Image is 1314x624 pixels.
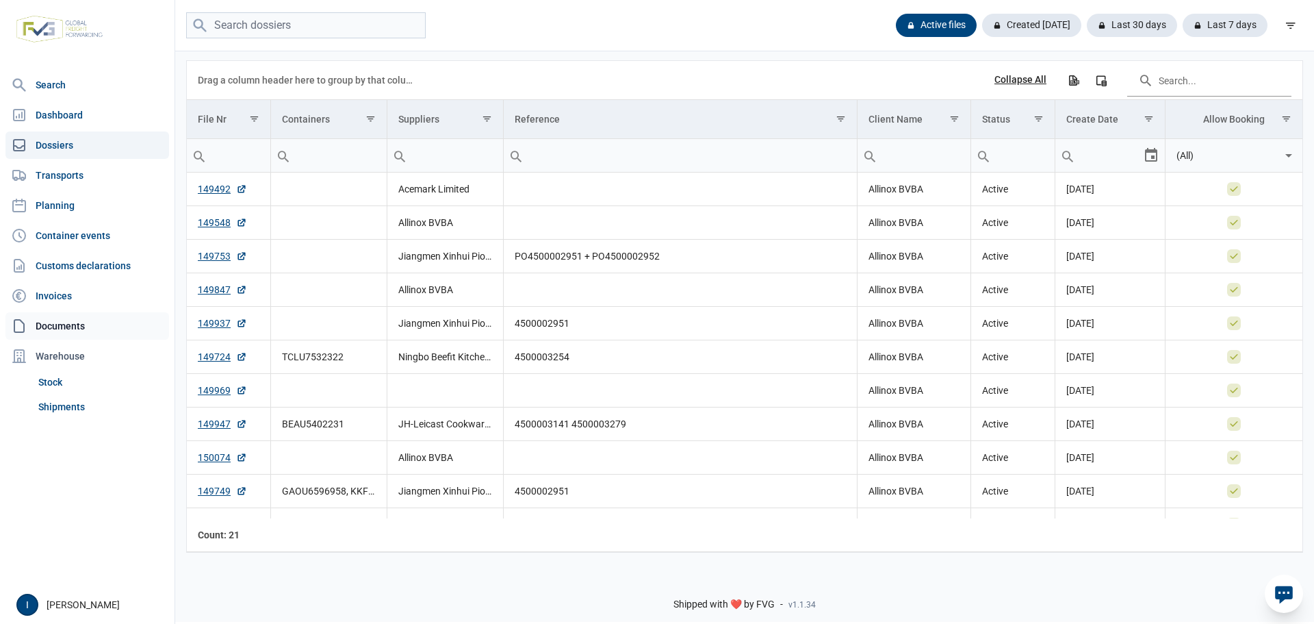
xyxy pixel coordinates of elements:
[249,114,259,124] span: Show filter options for column 'File Nr'
[858,139,882,172] div: Search box
[1061,68,1085,92] div: Export all data to Excel
[970,441,1055,475] td: Active
[1165,139,1302,173] td: Filter cell
[1066,351,1094,362] span: [DATE]
[187,61,1302,552] div: Data grid with 21 rows and 8 columns
[1066,251,1094,262] span: [DATE]
[387,475,503,508] td: Jiangmen Xinhui Pioneer Metal Manufacturing Co., Ltd.
[971,139,996,172] div: Search box
[970,273,1055,307] td: Active
[970,475,1055,508] td: Active
[1066,217,1094,228] span: [DATE]
[33,370,169,395] a: Stock
[387,307,503,340] td: Jiangmen Xinhui Pioneer Metal Manufacturing Co., Ltd.
[198,283,247,297] a: 149847
[387,508,503,542] td: Guangdong Axa Home Co., Ltd., Jetwell Houseware Ltd.
[5,222,169,249] a: Container events
[5,71,169,99] a: Search
[1055,100,1165,139] td: Column Create Date
[1066,184,1094,195] span: [DATE]
[503,139,857,173] td: Filter cell
[482,114,492,124] span: Show filter options for column 'Suppliers'
[271,139,387,172] input: Filter cell
[198,384,247,397] a: 149969
[1066,385,1094,396] span: [DATE]
[503,408,857,441] td: 4500003141 4500003279
[788,599,816,610] span: v1.1.34
[970,100,1055,139] td: Column Status
[1055,139,1144,172] input: Filter cell
[896,14,977,37] div: Active files
[858,173,971,206] td: Allinox BVBA
[970,508,1055,542] td: Active
[387,340,503,374] td: Ningbo Beefit Kitchenware Co., Ltd.
[858,139,970,172] input: Filter cell
[387,173,503,206] td: Acemark Limited
[186,12,426,39] input: Search dossiers
[1203,114,1265,125] div: Allow Booking
[387,273,503,307] td: Allinox BVBA
[982,14,1081,37] div: Created [DATE]
[187,139,270,172] input: Filter cell
[970,408,1055,441] td: Active
[5,252,169,279] a: Customs declarations
[1165,100,1302,139] td: Column Allow Booking
[503,100,857,139] td: Column Reference
[198,61,1291,99] div: Data grid toolbar
[16,594,166,616] div: [PERSON_NAME]
[1280,139,1297,172] div: Select
[5,101,169,129] a: Dashboard
[1066,452,1094,463] span: [DATE]
[858,475,971,508] td: Allinox BVBA
[858,307,971,340] td: Allinox BVBA
[970,374,1055,408] td: Active
[1165,139,1280,172] input: Filter cell
[282,114,330,125] div: Containers
[1066,114,1118,125] div: Create Date
[270,340,387,374] td: TCLU7532322
[503,508,857,542] td: 4500003131,4500003117,4500003176,4500003132 4500003272
[1278,13,1303,38] div: filter
[198,216,247,229] a: 149548
[970,206,1055,240] td: Active
[504,139,528,172] div: Search box
[387,139,503,172] input: Filter cell
[970,307,1055,340] td: Active
[970,173,1055,206] td: Active
[1066,419,1094,429] span: [DATE]
[5,132,169,159] a: Dossiers
[16,594,38,616] button: I
[398,114,439,125] div: Suppliers
[970,139,1055,173] td: Filter cell
[503,240,857,273] td: PO4500002951 + PO4500002952
[970,240,1055,273] td: Active
[271,139,296,172] div: Search box
[270,100,387,139] td: Column Containers
[503,340,857,374] td: 4500003254
[1183,14,1267,37] div: Last 7 days
[5,162,169,189] a: Transports
[1066,284,1094,295] span: [DATE]
[1143,139,1159,172] div: Select
[198,182,247,196] a: 149492
[270,408,387,441] td: BEAU5402231
[503,475,857,508] td: 4500002951
[970,340,1055,374] td: Active
[868,114,923,125] div: Client Name
[982,114,1010,125] div: Status
[198,484,247,498] a: 149749
[858,508,971,542] td: Allinox BVBA
[198,114,227,125] div: File Nr
[1066,318,1094,329] span: [DATE]
[198,417,247,431] a: 149947
[387,408,503,441] td: JH-Leicast Cookware Co., Ltd., [PERSON_NAME] Cookware Co., Ltd.
[1089,68,1113,92] div: Column Chooser
[387,206,503,240] td: Allinox BVBA
[780,599,783,611] span: -
[270,139,387,173] td: Filter cell
[198,69,417,91] div: Drag a column header here to group by that column
[5,192,169,219] a: Planning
